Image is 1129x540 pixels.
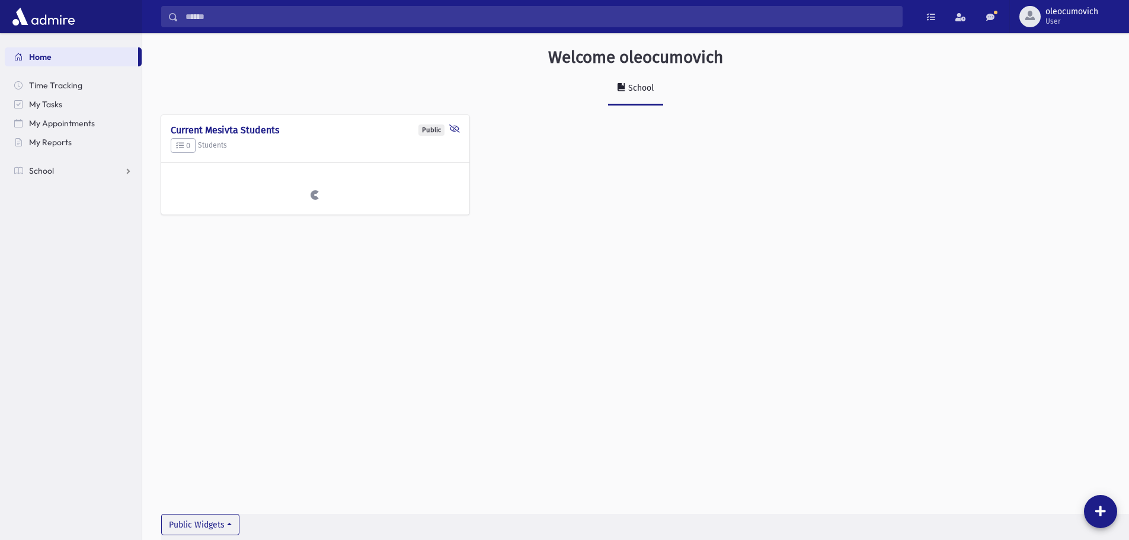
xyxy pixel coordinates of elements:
[176,141,190,150] span: 0
[29,52,52,62] span: Home
[418,124,444,136] div: Public
[178,6,902,27] input: Search
[626,83,654,93] div: School
[5,133,142,152] a: My Reports
[5,161,142,180] a: School
[1045,17,1098,26] span: User
[171,138,460,154] h5: Students
[5,47,138,66] a: Home
[1045,7,1098,17] span: oleocumovich
[29,137,72,148] span: My Reports
[5,76,142,95] a: Time Tracking
[5,114,142,133] a: My Appointments
[29,99,62,110] span: My Tasks
[608,72,663,106] a: School
[9,5,78,28] img: AdmirePro
[548,47,723,68] h3: Welcome oleocumovich
[29,118,95,129] span: My Appointments
[171,138,196,154] button: 0
[171,124,460,136] h4: Current Mesivta Students
[161,514,239,535] button: Public Widgets
[5,95,142,114] a: My Tasks
[29,80,82,91] span: Time Tracking
[29,165,54,176] span: School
